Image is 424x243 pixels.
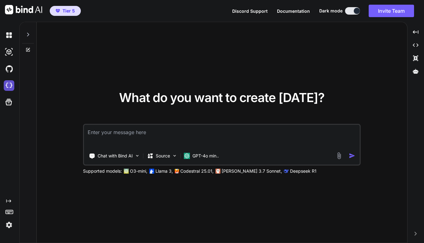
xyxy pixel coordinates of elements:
p: Source [156,153,170,159]
img: Mistral-AI [175,169,179,173]
img: darkChat [4,30,14,40]
button: premiumTier 5 [50,6,81,16]
p: Chat with Bind AI [98,153,133,159]
img: settings [4,220,14,230]
img: GPT-4o mini [184,153,190,159]
img: premium [56,9,60,13]
img: attachment [336,152,343,159]
img: GPT-4 [124,169,129,174]
img: Pick Tools [135,153,140,158]
img: darkAi-studio [4,47,14,57]
span: Dark mode [319,8,343,14]
img: claude [284,169,289,174]
p: O3-mini, [130,168,147,174]
p: Deepseek R1 [290,168,316,174]
img: icon [349,152,356,159]
p: Llama 3, [155,168,173,174]
p: Codestral 25.01, [180,168,214,174]
img: Pick Models [172,153,177,158]
img: Bind AI [5,5,42,14]
span: Tier 5 [62,8,75,14]
button: Invite Team [369,5,414,17]
button: Documentation [277,8,310,14]
img: githubDark [4,63,14,74]
p: [PERSON_NAME] 3.7 Sonnet, [222,168,282,174]
span: What do you want to create [DATE]? [119,90,325,105]
img: Llama2 [149,169,154,174]
img: cloudideIcon [4,80,14,91]
p: Supported models: [83,168,122,174]
button: Discord Support [232,8,268,14]
img: claude [215,169,220,174]
p: GPT-4o min.. [192,153,219,159]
